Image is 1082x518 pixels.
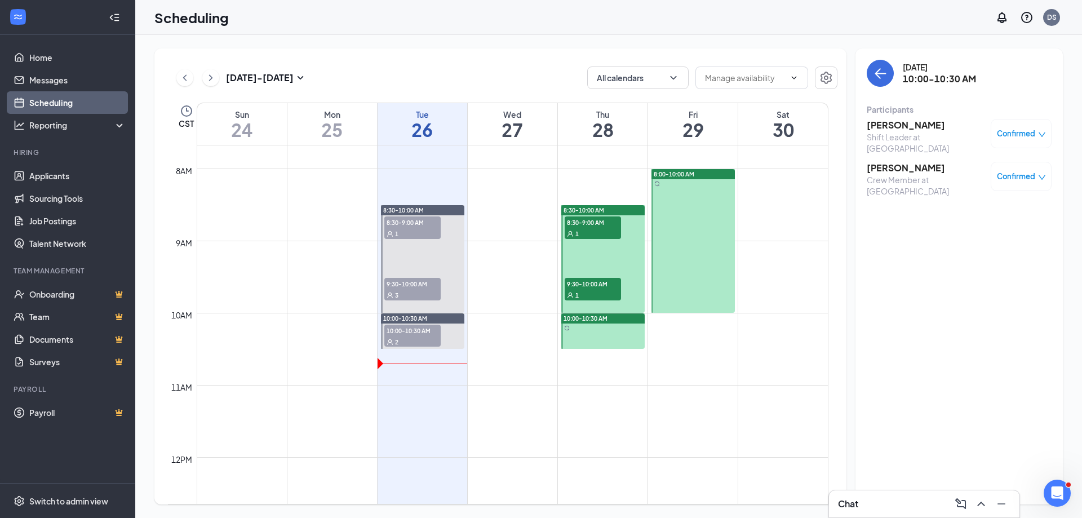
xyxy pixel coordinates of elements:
[14,119,25,131] svg: Analysis
[378,109,467,120] div: Tue
[997,171,1035,182] span: Confirmed
[567,292,574,299] svg: User
[668,72,679,83] svg: ChevronDown
[287,103,377,145] a: August 25, 2025
[174,237,194,249] div: 9am
[197,109,287,120] div: Sun
[29,495,108,507] div: Switch to admin view
[29,283,126,306] a: OnboardingCrown
[287,109,377,120] div: Mon
[29,165,126,187] a: Applicants
[29,210,126,232] a: Job Postings
[14,384,123,394] div: Payroll
[387,339,393,346] svg: User
[29,91,126,114] a: Scheduling
[815,67,837,89] button: Settings
[867,60,894,87] button: back-button
[294,71,307,85] svg: SmallChevronDown
[558,120,648,139] h1: 28
[468,103,557,145] a: August 27, 2025
[384,278,441,289] span: 9:30-10:00 AM
[903,61,976,73] div: [DATE]
[1020,11,1034,24] svg: QuestionInfo
[738,103,828,145] a: August 30, 2025
[903,73,976,85] h3: 10:00-10:30 AM
[395,230,398,238] span: 1
[867,131,985,154] div: Shift Leader at [GEOGRAPHIC_DATA]
[558,103,648,145] a: August 28, 2025
[384,216,441,228] span: 8:30-9:00 AM
[992,495,1010,513] button: Minimize
[12,11,24,23] svg: WorkstreamLogo
[109,12,120,23] svg: Collapse
[179,71,190,85] svg: ChevronLeft
[995,497,1008,511] svg: Minimize
[565,278,621,289] span: 9:30-10:00 AM
[997,128,1035,139] span: Confirmed
[790,73,799,82] svg: ChevronDown
[1044,480,1071,507] iframe: Intercom live chat
[838,498,858,510] h3: Chat
[867,104,1052,115] div: Participants
[575,230,579,238] span: 1
[378,103,467,145] a: August 26, 2025
[468,109,557,120] div: Wed
[1038,131,1046,139] span: down
[468,120,557,139] h1: 27
[202,69,219,86] button: ChevronRight
[648,103,738,145] a: August 29, 2025
[873,67,887,80] svg: ArrowLeft
[1038,174,1046,181] span: down
[395,338,398,346] span: 2
[954,497,968,511] svg: ComposeMessage
[867,174,985,197] div: Crew Member at [GEOGRAPHIC_DATA]
[974,497,988,511] svg: ChevronUp
[575,291,579,299] span: 1
[197,103,287,145] a: August 24, 2025
[29,46,126,69] a: Home
[564,206,604,214] span: 8:30-10:00 AM
[567,231,574,237] svg: User
[169,309,194,321] div: 10am
[179,118,194,129] span: CST
[1047,12,1057,22] div: DS
[972,495,990,513] button: ChevronUp
[867,119,985,131] h3: [PERSON_NAME]
[169,381,194,393] div: 11am
[395,291,398,299] span: 3
[564,325,570,331] svg: Sync
[648,120,738,139] h1: 29
[387,231,393,237] svg: User
[14,148,123,157] div: Hiring
[29,306,126,328] a: TeamCrown
[378,120,467,139] h1: 26
[387,292,393,299] svg: User
[995,11,1009,24] svg: Notifications
[29,232,126,255] a: Talent Network
[14,266,123,276] div: Team Management
[383,206,424,214] span: 8:30-10:00 AM
[176,69,193,86] button: ChevronLeft
[654,170,694,178] span: 8:00-10:00 AM
[29,351,126,373] a: SurveysCrown
[29,69,126,91] a: Messages
[169,453,194,466] div: 12pm
[226,72,294,84] h3: [DATE] - [DATE]
[654,181,660,187] svg: Sync
[952,495,970,513] button: ComposeMessage
[705,72,785,84] input: Manage availability
[205,71,216,85] svg: ChevronRight
[154,8,229,27] h1: Scheduling
[174,165,194,177] div: 8am
[565,216,621,228] span: 8:30-9:00 AM
[383,315,427,322] span: 10:00-10:30 AM
[564,315,607,322] span: 10:00-10:30 AM
[867,162,985,174] h3: [PERSON_NAME]
[587,67,689,89] button: All calendarsChevronDown
[29,401,126,424] a: PayrollCrown
[29,187,126,210] a: Sourcing Tools
[384,325,441,336] span: 10:00-10:30 AM
[738,120,828,139] h1: 30
[197,120,287,139] h1: 24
